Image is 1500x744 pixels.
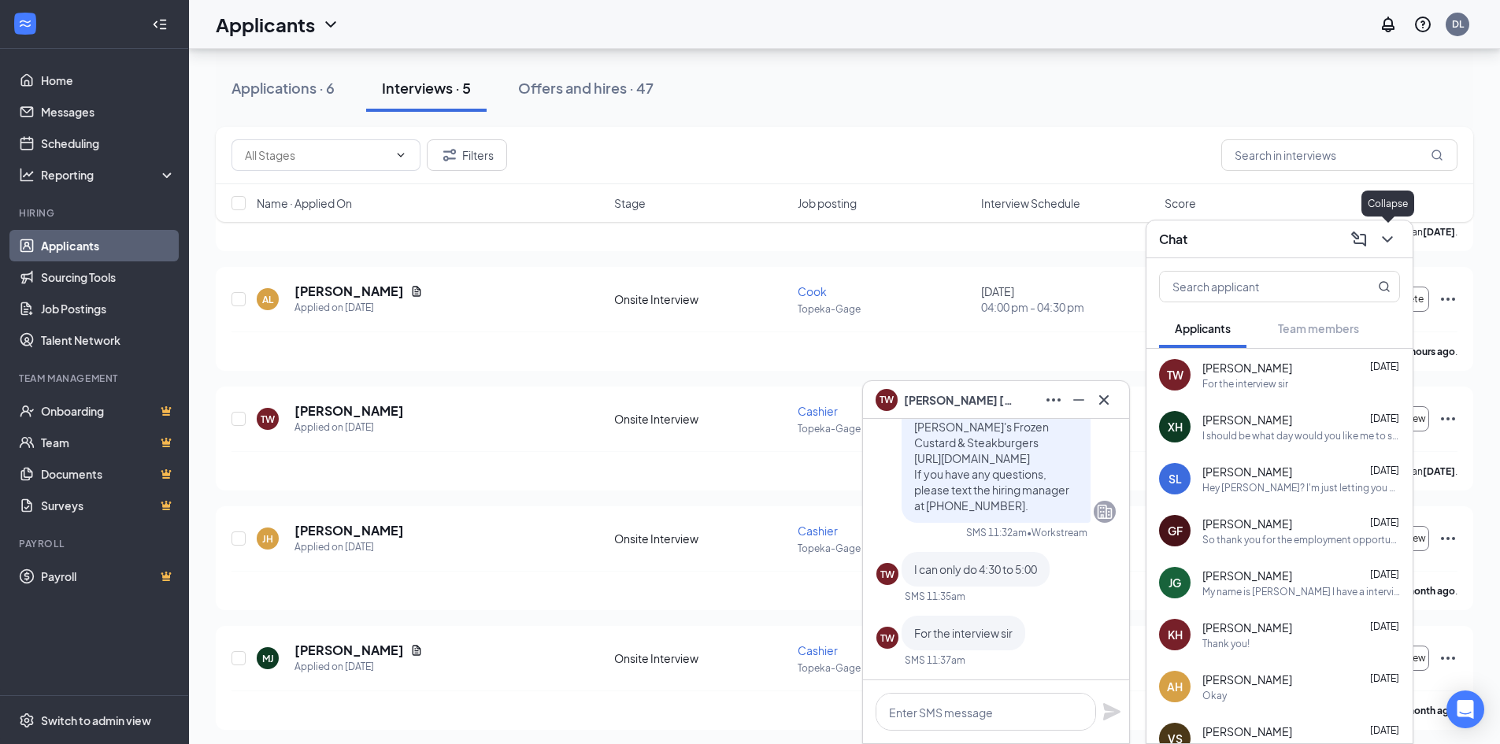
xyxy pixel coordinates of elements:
[41,65,176,96] a: Home
[1370,724,1399,736] span: [DATE]
[1375,227,1400,252] button: ChevronDown
[394,149,407,161] svg: ChevronDown
[1398,585,1455,597] b: a month ago
[614,411,788,427] div: Onsite Interview
[294,402,404,420] h5: [PERSON_NAME]
[1439,649,1457,668] svg: Ellipses
[41,230,176,261] a: Applicants
[1221,139,1457,171] input: Search in interviews
[245,146,388,164] input: All Stages
[19,206,172,220] div: Hiring
[1370,516,1399,528] span: [DATE]
[518,78,654,98] div: Offers and hires · 47
[1413,15,1432,34] svg: QuestionInfo
[41,128,176,159] a: Scheduling
[1091,387,1117,413] button: Cross
[798,422,972,435] p: Topeka-Gage
[1202,533,1400,546] div: So thank you for the employment opportunity but I have to resign
[294,522,404,539] h5: [PERSON_NAME]
[1167,679,1183,694] div: AH
[257,195,352,211] span: Name · Applied On
[410,285,423,298] svg: Document
[1350,230,1369,249] svg: ComposeMessage
[294,420,404,435] div: Applied on [DATE]
[1202,481,1400,494] div: Hey [PERSON_NAME]? I'm just letting you know I may be a few minutes late my ride is running late
[614,195,646,211] span: Stage
[798,302,972,316] p: Topeka-Gage
[1202,585,1400,598] div: My name is [PERSON_NAME] I have a interview at 200 [DATE] but I'm stuck could I please reschedule it
[1278,321,1359,335] span: Team members
[1167,367,1183,383] div: TW
[1202,464,1292,479] span: [PERSON_NAME]
[905,590,965,603] div: SMS 11:35am
[41,293,176,324] a: Job Postings
[1202,689,1227,702] div: Okay
[1378,230,1397,249] svg: ChevronDown
[1202,412,1292,428] span: [PERSON_NAME]
[1202,377,1288,391] div: For the interview sir
[427,139,507,171] button: Filter Filters
[1202,568,1292,583] span: [PERSON_NAME]
[1202,360,1292,376] span: [PERSON_NAME]
[1370,672,1399,684] span: [DATE]
[231,78,335,98] div: Applications · 6
[914,626,1013,640] span: For the interview sir
[41,713,151,728] div: Switch to admin view
[1361,191,1414,217] div: Collapse
[1202,516,1292,531] span: [PERSON_NAME]
[1168,523,1183,539] div: GF
[440,146,459,165] svg: Filter
[41,324,176,356] a: Talent Network
[1346,227,1372,252] button: ComposeMessage
[1439,409,1457,428] svg: Ellipses
[1160,272,1346,302] input: Search applicant
[798,195,857,211] span: Job posting
[914,562,1037,576] span: I can only do 4:30 to 5:00
[321,15,340,34] svg: ChevronDown
[905,653,965,667] div: SMS 11:37am
[216,11,315,38] h1: Applicants
[904,391,1014,409] span: [PERSON_NAME] [PERSON_NAME]
[981,283,1155,315] div: [DATE]
[1439,290,1457,309] svg: Ellipses
[19,537,172,550] div: Payroll
[966,526,1027,539] div: SMS 11:32am
[1044,391,1063,409] svg: Ellipses
[1041,387,1066,413] button: Ellipses
[1202,620,1292,635] span: [PERSON_NAME]
[41,96,176,128] a: Messages
[1398,705,1455,716] b: a month ago
[1439,529,1457,548] svg: Ellipses
[382,78,471,98] div: Interviews · 5
[1168,419,1183,435] div: XH
[880,568,894,581] div: TW
[1159,231,1187,248] h3: Chat
[798,284,827,298] span: Cook
[294,300,423,316] div: Applied on [DATE]
[981,299,1155,315] span: 04:00 pm - 04:30 pm
[798,643,838,657] span: Cashier
[294,283,404,300] h5: [PERSON_NAME]
[19,372,172,385] div: Team Management
[798,524,838,538] span: Cashier
[1095,502,1114,521] svg: Company
[410,644,423,657] svg: Document
[614,531,788,546] div: Onsite Interview
[262,293,273,306] div: AL
[1398,346,1455,357] b: 20 hours ago
[1370,465,1399,476] span: [DATE]
[41,395,176,427] a: OnboardingCrown
[262,652,274,665] div: MJ
[41,427,176,458] a: TeamCrown
[614,291,788,307] div: Onsite Interview
[1102,702,1121,721] svg: Plane
[1202,429,1400,442] div: I should be what day would you like me to shoot for
[261,413,275,426] div: TW
[294,642,404,659] h5: [PERSON_NAME]
[19,713,35,728] svg: Settings
[798,404,838,418] span: Cashier
[614,650,788,666] div: Onsite Interview
[1370,620,1399,632] span: [DATE]
[1446,690,1484,728] div: Open Intercom Messenger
